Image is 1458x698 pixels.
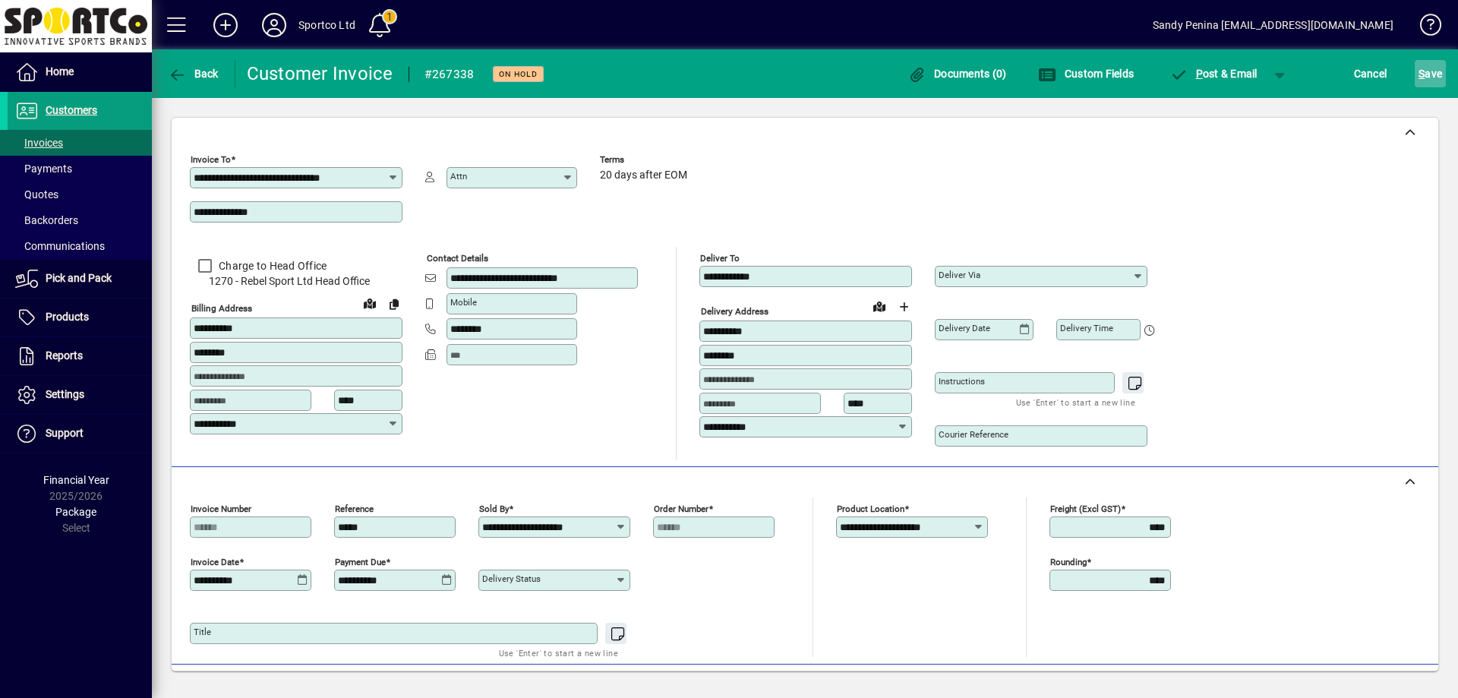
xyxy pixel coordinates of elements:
[450,171,467,182] mat-label: Attn
[8,182,152,207] a: Quotes
[201,11,250,39] button: Add
[8,415,152,453] a: Support
[1162,60,1265,87] button: Post & Email
[15,137,63,149] span: Invoices
[164,60,222,87] button: Back
[152,60,235,87] app-page-header-button: Back
[600,169,687,182] span: 20 days after EOM
[939,429,1008,440] mat-label: Courier Reference
[867,294,892,318] a: View on map
[424,62,475,87] div: #267338
[46,104,97,116] span: Customers
[194,627,211,637] mat-label: Title
[1153,13,1393,37] div: Sandy Penina [EMAIL_ADDRESS][DOMAIN_NAME]
[8,53,152,91] a: Home
[335,504,374,514] mat-label: Reference
[250,11,298,39] button: Profile
[46,272,112,284] span: Pick and Pack
[1060,323,1113,333] mat-label: Delivery time
[46,65,74,77] span: Home
[8,130,152,156] a: Invoices
[908,68,1007,80] span: Documents (0)
[499,644,618,662] mat-hint: Use 'Enter' to start a new line
[499,69,538,79] span: On hold
[482,573,541,584] mat-label: Delivery status
[700,253,740,264] mat-label: Deliver To
[8,233,152,259] a: Communications
[8,156,152,182] a: Payments
[298,13,355,37] div: Sportco Ltd
[1050,557,1087,567] mat-label: Rounding
[191,557,239,567] mat-label: Invoice date
[15,240,105,252] span: Communications
[939,323,990,333] mat-label: Delivery date
[1409,3,1439,52] a: Knowledge Base
[15,214,78,226] span: Backorders
[654,504,708,514] mat-label: Order number
[191,154,231,165] mat-label: Invoice To
[1419,62,1442,86] span: ave
[1016,393,1135,411] mat-hint: Use 'Enter' to start a new line
[46,427,84,439] span: Support
[55,506,96,518] span: Package
[191,504,251,514] mat-label: Invoice number
[247,62,393,86] div: Customer Invoice
[46,311,89,323] span: Products
[335,557,386,567] mat-label: Payment due
[450,297,477,308] mat-label: Mobile
[46,349,83,362] span: Reports
[15,188,58,201] span: Quotes
[8,298,152,336] a: Products
[837,504,904,514] mat-label: Product location
[1419,68,1425,80] span: S
[1034,60,1138,87] button: Custom Fields
[8,376,152,414] a: Settings
[1350,60,1391,87] button: Cancel
[8,337,152,375] a: Reports
[168,68,219,80] span: Back
[939,376,985,387] mat-label: Instructions
[43,474,109,486] span: Financial Year
[190,273,402,289] span: 1270 - Rebel Sport Ltd Head Office
[1169,68,1258,80] span: ost & Email
[1354,62,1387,86] span: Cancel
[479,504,509,514] mat-label: Sold by
[1196,68,1203,80] span: P
[358,291,382,315] a: View on map
[8,260,152,298] a: Pick and Pack
[382,292,406,316] button: Copy to Delivery address
[892,295,916,319] button: Choose address
[1415,60,1446,87] button: Save
[904,60,1011,87] button: Documents (0)
[939,270,980,280] mat-label: Deliver via
[1050,504,1121,514] mat-label: Freight (excl GST)
[1038,68,1134,80] span: Custom Fields
[15,163,72,175] span: Payments
[600,155,691,165] span: Terms
[46,388,84,400] span: Settings
[8,207,152,233] a: Backorders
[216,258,327,273] label: Charge to Head Office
